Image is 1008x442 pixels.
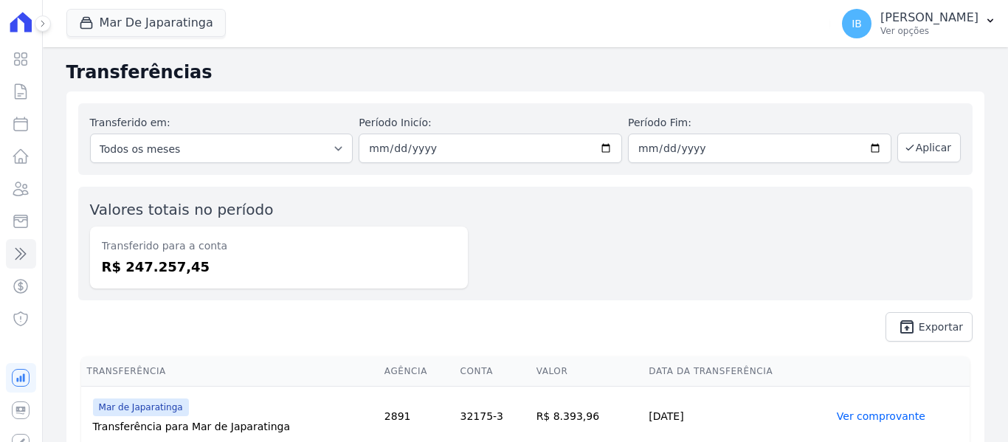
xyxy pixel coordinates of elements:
[66,59,984,86] h2: Transferências
[628,115,891,131] label: Período Fim:
[919,322,963,331] span: Exportar
[852,18,862,29] span: IB
[90,201,274,218] label: Valores totais no período
[455,356,531,387] th: Conta
[898,318,916,336] i: unarchive
[66,9,226,37] button: Mar De Japaratinga
[837,410,925,422] a: Ver comprovante
[379,356,455,387] th: Agência
[81,356,379,387] th: Transferência
[90,117,170,128] label: Transferido em:
[531,356,643,387] th: Valor
[643,356,830,387] th: Data da Transferência
[93,419,373,434] div: Transferência para Mar de Japaratinga
[93,398,189,416] span: Mar de Japaratinga
[830,3,1008,44] button: IB [PERSON_NAME] Ver opções
[880,10,978,25] p: [PERSON_NAME]
[102,257,456,277] dd: R$ 247.257,45
[897,133,961,162] button: Aplicar
[102,238,456,254] dt: Transferido para a conta
[880,25,978,37] p: Ver opções
[886,312,973,342] a: unarchive Exportar
[359,115,622,131] label: Período Inicío:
